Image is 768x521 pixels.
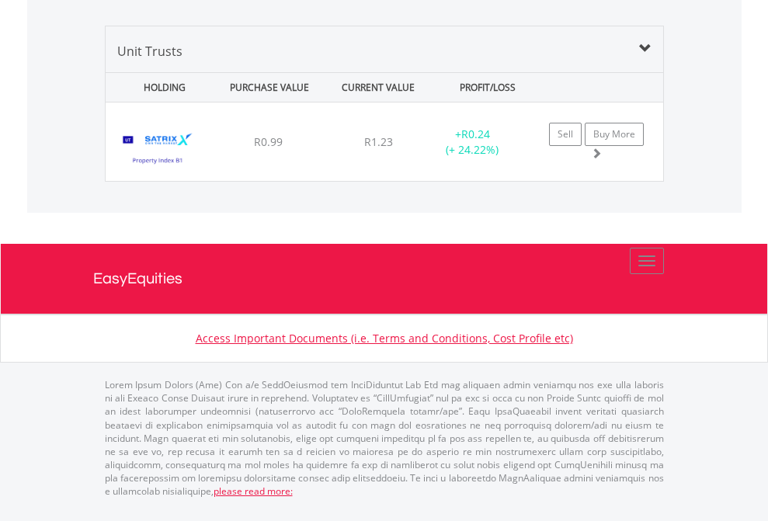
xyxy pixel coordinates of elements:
[585,123,644,146] a: Buy More
[214,485,293,498] a: please read more:
[424,127,521,158] div: + (+ 24.22%)
[435,73,540,102] div: PROFIT/LOSS
[107,73,213,102] div: HOLDING
[549,123,582,146] a: Sell
[105,378,664,498] p: Lorem Ipsum Dolors (Ame) Con a/e SeddOeiusmod tem InciDiduntut Lab Etd mag aliquaen admin veniamq...
[217,73,322,102] div: PURCHASE VALUE
[254,134,283,149] span: R0.99
[117,43,182,60] span: Unit Trusts
[196,331,573,346] a: Access Important Documents (i.e. Terms and Conditions, Cost Profile etc)
[113,122,203,177] img: UT.ZA.STPB1.png
[325,73,431,102] div: CURRENT VALUE
[364,134,393,149] span: R1.23
[461,127,490,141] span: R0.24
[93,244,676,314] a: EasyEquities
